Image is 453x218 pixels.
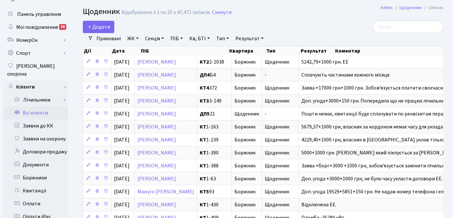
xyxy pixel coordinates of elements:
[3,119,68,132] a: Заявки до КК
[265,202,296,207] span: Щоденник
[3,171,68,184] a: Боржники
[200,124,229,129] span: 1-163
[137,149,176,156] a: [PERSON_NAME]
[200,150,229,155] span: 1-390
[137,188,194,195] a: Мажуго [PERSON_NAME]
[214,33,232,44] a: Тип
[265,124,296,129] span: Щоденник
[7,93,68,106] a: Лічильники
[200,72,229,78] span: Б4
[114,84,130,91] span: [DATE]
[234,59,259,65] span: Боржник
[233,33,266,44] a: Результат
[137,97,176,104] a: [PERSON_NAME]
[234,85,259,91] span: Боржник
[59,24,66,30] div: 58
[137,71,176,79] a: [PERSON_NAME]
[200,123,206,130] b: КТ
[3,34,68,47] a: НомерОк
[114,175,130,182] span: [DATE]
[137,136,176,143] a: [PERSON_NAME]
[200,59,229,65] span: 2-1038
[114,162,130,169] span: [DATE]
[200,136,206,143] b: КТ
[137,58,176,66] a: [PERSON_NAME]
[373,21,443,33] input: Пошук...
[200,163,229,168] span: 1-388
[3,60,68,80] a: [PERSON_NAME] охорона
[200,137,229,142] span: 1-239
[212,9,232,16] a: Скинути
[301,175,443,182] span: Доп. угода +3000+1000 грн, не було часу укласти договори ЕЕ.
[143,33,167,44] a: Секція
[300,46,335,55] th: Результат
[17,11,61,18] span: Панель управління
[301,58,348,66] span: 5242,79+1000 грн. ЕЕ
[301,201,336,208] span: Відключена ЕЕ.
[200,84,209,91] b: КТ4
[265,150,296,155] span: Щоденник
[200,58,209,66] b: КТ2
[94,33,123,44] a: Приховані
[3,106,68,119] a: Всі клієнти
[200,176,229,181] span: 1-63
[266,46,300,55] th: Тип
[265,85,296,91] span: Щоденник
[140,46,229,55] th: ПІБ
[121,9,211,16] div: Відображено з 1 по 25 з 47,472 записів.
[137,84,176,91] a: [PERSON_NAME]
[114,201,130,208] span: [DATE]
[371,1,453,15] nav: breadcrumb
[200,110,210,117] b: ДП5
[200,111,229,116] span: 21
[265,72,296,78] span: -
[3,158,68,171] a: Документи
[200,201,206,208] b: КТ
[234,163,259,168] span: Боржник
[234,189,259,194] span: Боржник
[265,111,296,116] span: -
[381,4,393,11] a: Admin
[200,162,206,169] b: КТ
[137,162,176,169] a: [PERSON_NAME]
[200,85,229,91] span: 372
[3,21,68,34] a: Мої повідомлення58
[265,59,296,65] span: Щоденник
[234,137,259,142] span: Боржник
[301,71,389,79] span: Сплачують частинами кожного місяця
[3,132,68,145] a: Заявки на охорону
[200,149,206,156] b: КТ
[137,110,176,117] a: [PERSON_NAME]
[301,84,447,91] span: Заява +17000 грн+1000 грн. Зобов'язується платити своєчасно.
[3,8,68,21] a: Панель управління
[137,201,176,208] a: [PERSON_NAME]
[234,124,259,129] span: Боржник
[114,136,130,143] span: [DATE]
[265,189,296,194] span: Щоденник
[3,47,68,60] a: Спорт
[399,4,422,11] a: Щоденник
[87,23,110,30] span: Додати
[114,71,130,79] span: [DATE]
[3,145,68,158] a: Договори продажу
[114,188,130,195] span: [DATE]
[187,33,212,44] a: Кв, БТІ
[200,175,206,182] b: КТ
[83,6,120,17] span: Щоденник
[229,46,266,55] th: Квартира
[114,97,130,104] span: [DATE]
[234,150,259,155] span: Боржник
[83,46,111,55] th: Дії
[200,71,210,79] b: ДП4
[114,149,130,156] span: [DATE]
[265,98,296,103] span: Щоденник
[168,33,185,44] a: ПІБ
[265,176,296,181] span: Щоденник
[200,202,229,207] span: 1-430
[200,189,229,194] span: 93
[114,123,130,130] span: [DATE]
[265,163,296,168] span: Щоденник
[3,80,68,93] a: Клієнти
[200,98,229,103] span: 3-149
[265,137,296,142] span: Щоденник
